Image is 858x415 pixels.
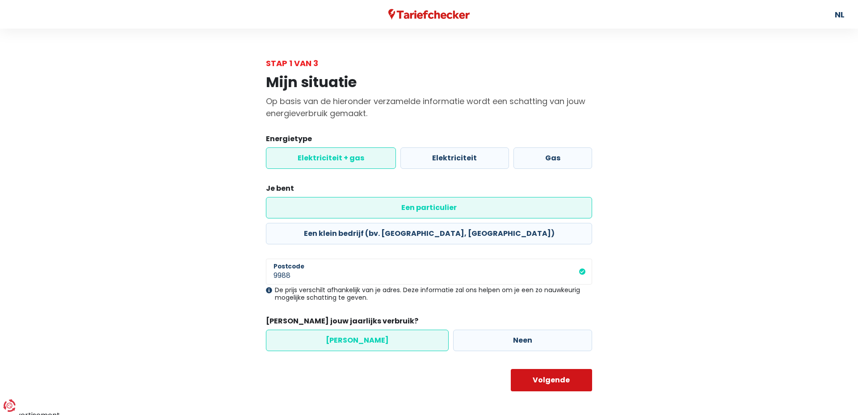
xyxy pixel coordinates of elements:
p: Op basis van de hieronder verzamelde informatie wordt een schatting van jouw energieverbruik gema... [266,95,592,119]
label: Neen [453,330,592,351]
legend: Energietype [266,134,592,147]
label: Gas [513,147,592,169]
legend: Je bent [266,183,592,197]
input: 1000 [266,259,592,285]
label: [PERSON_NAME] [266,330,449,351]
legend: [PERSON_NAME] jouw jaarlijks verbruik? [266,316,592,330]
label: Elektriciteit [400,147,509,169]
label: Elektriciteit + gas [266,147,396,169]
h1: Mijn situatie [266,74,592,91]
label: Een particulier [266,197,592,218]
img: Tariefchecker logo [388,9,470,20]
label: Een klein bedrijf (bv. [GEOGRAPHIC_DATA], [GEOGRAPHIC_DATA]) [266,223,592,244]
button: Volgende [511,369,593,391]
div: Stap 1 van 3 [266,57,592,69]
div: De prijs verschilt afhankelijk van je adres. Deze informatie zal ons helpen om je een zo nauwkeur... [266,286,592,302]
